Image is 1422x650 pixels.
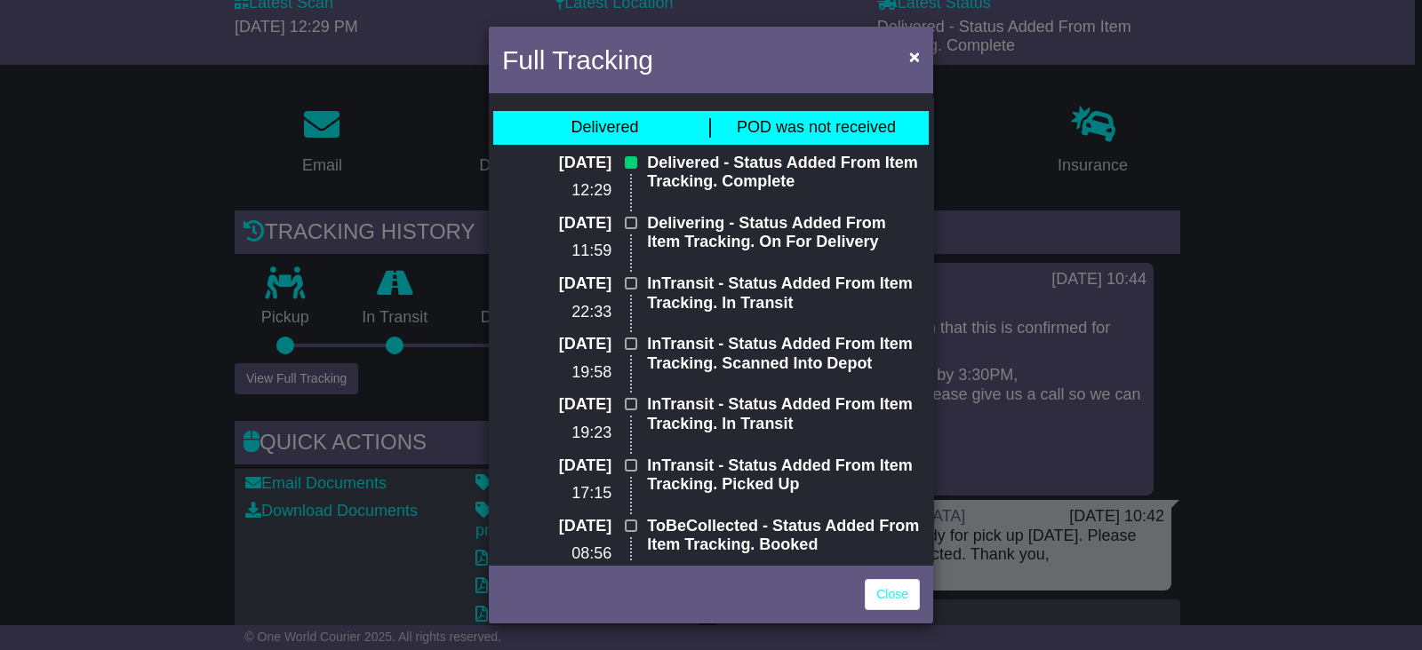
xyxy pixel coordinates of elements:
[502,303,611,322] p: 22:33
[502,395,611,415] p: [DATE]
[571,118,638,138] div: Delivered
[737,118,896,136] span: POD was not received
[502,517,611,536] p: [DATE]
[647,214,920,252] p: Delivering - Status Added From Item Tracking. On For Delivery
[502,544,611,564] p: 08:56
[502,363,611,383] p: 19:58
[647,274,920,313] p: InTransit - Status Added From Item Tracking. In Transit
[502,335,611,354] p: [DATE]
[647,335,920,373] p: InTransit - Status Added From Item Tracking. Scanned Into Depot
[502,214,611,234] p: [DATE]
[865,579,920,610] a: Close
[647,517,920,555] p: ToBeCollected - Status Added From Item Tracking. Booked
[900,38,929,75] button: Close
[502,456,611,476] p: [DATE]
[647,456,920,495] p: InTransit - Status Added From Item Tracking. Picked Up
[502,181,611,201] p: 12:29
[502,274,611,294] p: [DATE]
[502,40,653,80] h4: Full Tracking
[502,154,611,173] p: [DATE]
[502,242,611,261] p: 11:59
[502,484,611,503] p: 17:15
[647,395,920,433] p: InTransit - Status Added From Item Tracking. In Transit
[647,154,920,192] p: Delivered - Status Added From Item Tracking. Complete
[909,46,920,67] span: ×
[502,424,611,443] p: 19:23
